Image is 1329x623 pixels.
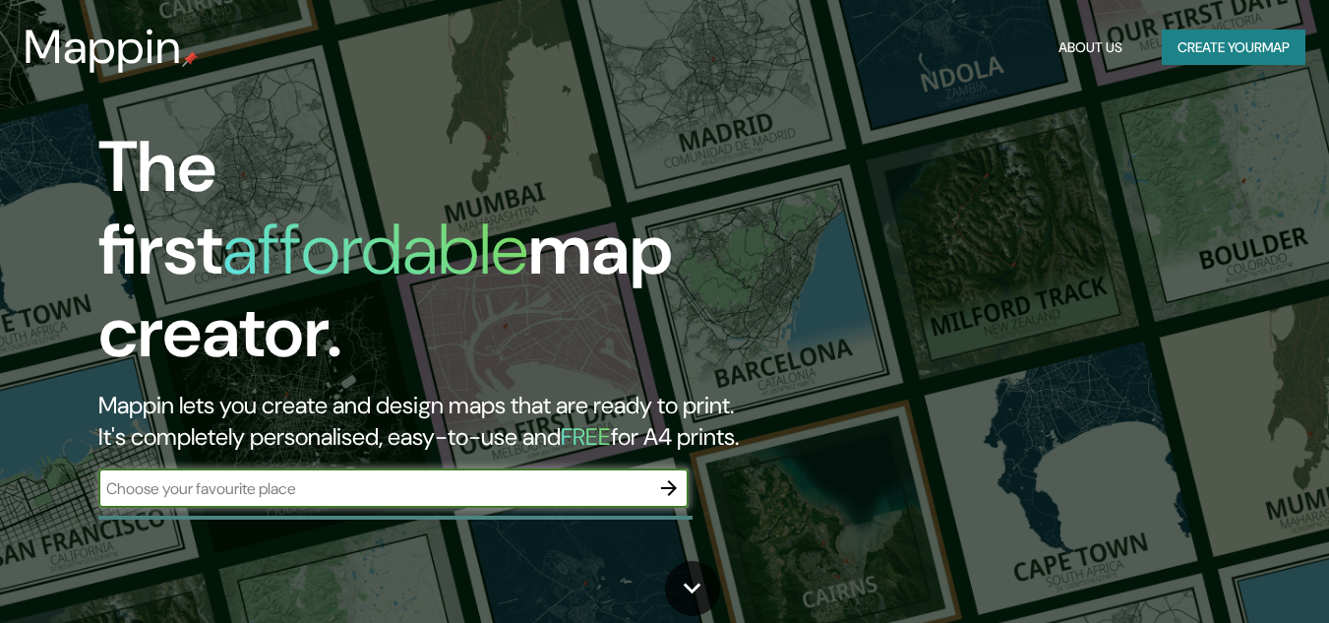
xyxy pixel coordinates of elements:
[98,126,763,390] h1: The first map creator.
[561,421,611,452] h5: FREE
[98,390,763,453] h2: Mappin lets you create and design maps that are ready to print. It's completely personalised, eas...
[24,20,182,75] h3: Mappin
[222,204,528,295] h1: affordable
[1051,30,1130,66] button: About Us
[1162,30,1305,66] button: Create yourmap
[98,477,649,500] input: Choose your favourite place
[182,51,198,67] img: mappin-pin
